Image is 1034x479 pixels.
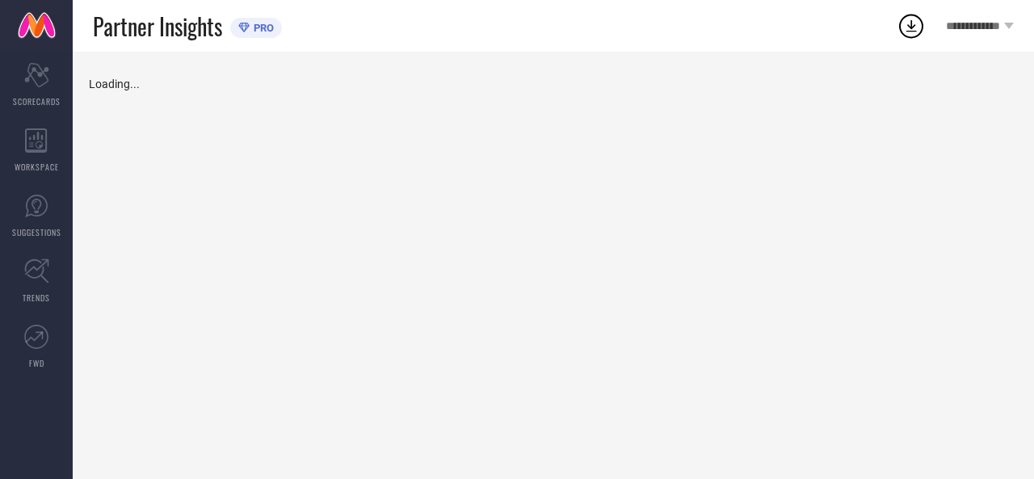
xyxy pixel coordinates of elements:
span: SUGGESTIONS [12,226,61,238]
span: PRO [250,22,274,34]
span: Loading... [89,78,140,90]
span: WORKSPACE [15,161,59,173]
span: TRENDS [23,292,50,304]
span: SCORECARDS [13,95,61,107]
div: Open download list [897,11,926,40]
span: FWD [29,357,44,369]
span: Partner Insights [93,10,222,43]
